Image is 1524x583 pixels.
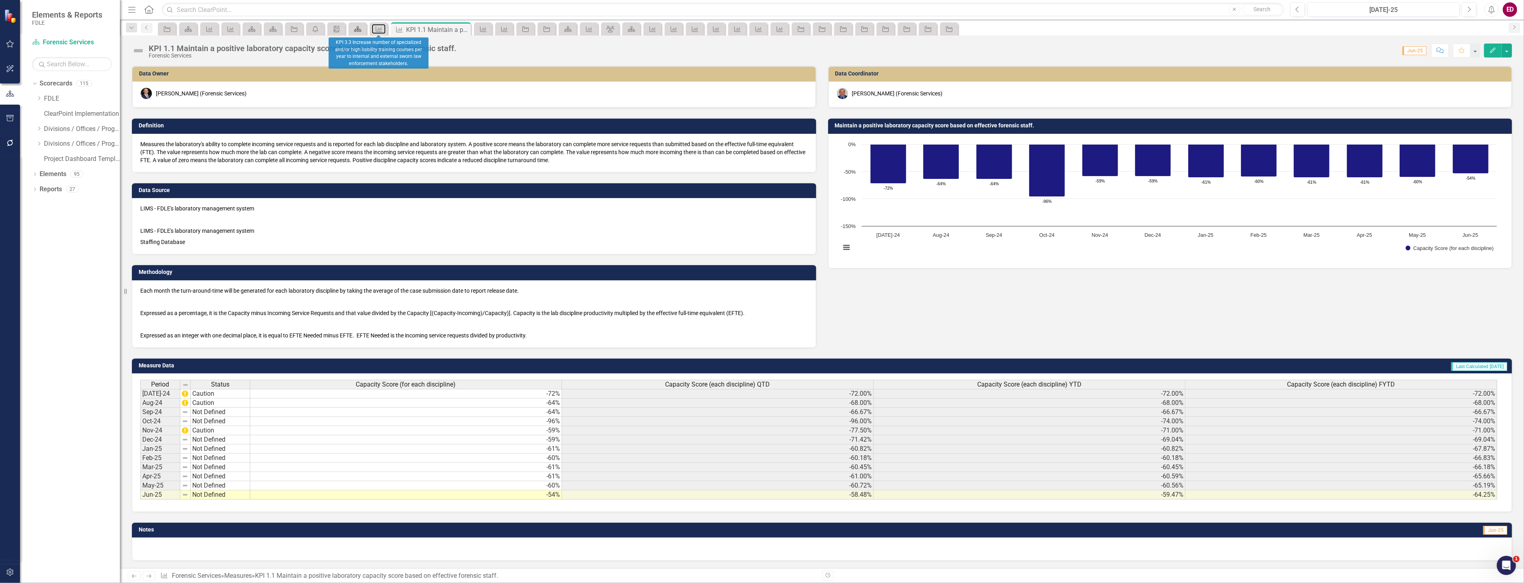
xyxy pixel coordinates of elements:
[874,454,1185,463] td: -60.18%
[191,454,250,463] td: Not Defined
[562,399,874,408] td: -68.00%
[1413,180,1422,184] text: -60%
[44,139,120,149] a: Divisions / Offices / Programs FY 25/26
[140,140,808,164] p: Measures the laboratory's ability to complete incoming service requests and is reported for each ...
[4,9,18,23] img: ClearPoint Strategy
[182,455,188,461] img: 8DAGhfEEPCf229AAAAAElFTkSuQmCC
[874,490,1185,500] td: -59.47%
[140,490,180,500] td: Jun-25
[140,204,808,214] p: LIMS - FDLE's laboratory management system
[1185,444,1497,454] td: -67.87%
[1185,435,1497,444] td: -69.04%
[255,572,498,579] div: KPI 1.1 Maintain a positive laboratory capacity score based on effective forensic staff.
[1497,556,1516,575] iframe: Intercom live chat
[1253,6,1271,12] span: Search
[1148,179,1157,183] text: -59%
[182,464,188,470] img: 8DAGhfEEPCf229AAAAAElFTkSuQmCC
[1185,463,1497,472] td: -66.18%
[191,435,250,444] td: Not Defined
[250,417,562,426] td: -96%
[1347,144,1383,177] path: Apr-25, -61. Capacity Score (for each discipline).
[182,409,188,415] img: 8DAGhfEEPCf229AAAAAElFTkSuQmCC
[1451,362,1507,371] span: Last Calculated [DATE]
[1185,399,1497,408] td: -68.00%
[562,389,874,399] td: -72.00%
[1188,144,1224,177] path: Jan-25, -60.82. Capacity Score (for each discipline).
[140,330,808,339] p: Expressed as an integer with one decimal place, it is equal to EFTE Needed minus EFTE. EFTE Neede...
[172,572,221,579] a: Forensic Services
[406,25,469,35] div: KPI 1.1 Maintain a positive laboratory capacity score based on effective forensic staff.
[44,125,120,134] a: Divisions / Offices / Programs
[874,408,1185,417] td: -66.67%
[1307,180,1316,184] text: -61%
[562,490,874,500] td: -58.48%
[139,71,812,77] h3: Data Owner
[1185,472,1497,481] td: -65.66%
[140,225,808,236] p: LIMS - FDLE's laboratory management system
[191,426,250,435] td: Caution
[191,481,250,490] td: Not Defined
[140,435,180,444] td: Dec-24
[1250,232,1267,238] text: Feb-25
[1462,232,1478,238] text: Jun-25
[191,399,250,408] td: Caution
[837,140,1501,260] svg: Interactive chart
[140,287,808,296] p: Each month the turn-around-time will be generated for each laboratory discipline by taking the av...
[140,236,808,246] p: Staffing Database
[1201,180,1211,184] text: -61%
[562,435,874,444] td: -71.42%
[182,492,188,498] img: 8DAGhfEEPCf229AAAAAElFTkSuQmCC
[884,186,893,190] text: -72%
[191,463,250,472] td: Not Defined
[844,169,856,175] text: -50%
[182,391,188,397] img: B9033oggVNzUwAAAABJRU5ErkJggg==
[1144,232,1161,238] text: Dec-24
[1303,232,1320,238] text: Mar-25
[1503,2,1517,17] button: ED
[139,123,812,129] h3: Definition
[986,232,1002,238] text: Sep-24
[1185,426,1497,435] td: -71.00%
[182,400,188,406] img: B9033oggVNzUwAAAABJRU5ErkJggg==
[841,242,852,253] button: View chart menu, Chart
[1242,4,1282,15] button: Search
[250,399,562,408] td: -64%
[1185,417,1497,426] td: -74.00%
[1135,144,1171,176] path: Dec-24, -59.25. Capacity Score (for each discipline).
[1307,2,1460,17] button: [DATE]-25
[191,444,250,454] td: Not Defined
[149,44,456,53] div: KPI 1.1 Maintain a positive laboratory capacity score based on effective forensic staff.
[1185,408,1497,417] td: -66.67%
[1241,144,1277,176] path: Feb-25, -59.54. Capacity Score (for each discipline).
[835,123,1508,129] h3: Maintain a positive laboratory capacity score based on effective forensic staff.
[250,463,562,472] td: -61%
[1357,232,1372,238] text: Apr-25
[1413,245,1494,251] text: Capacity Score (for each discipline)
[1185,490,1497,500] td: -64.25%
[250,472,562,481] td: -61%
[874,472,1185,481] td: -60.59%
[182,427,188,434] img: B9033oggVNzUwAAAABJRU5ErkJggg==
[1406,246,1494,251] button: Show Capacity Score (for each discipline)
[140,417,180,426] td: Oct-24
[250,389,562,399] td: -72%
[1092,232,1108,238] text: Nov-24
[1029,144,1065,196] path: Oct-24, -96. Capacity Score (for each discipline).
[874,399,1185,408] td: -68.00%
[44,155,120,164] a: Project Dashboard Template
[139,527,659,533] h3: Notes
[1293,144,1329,177] path: Mar-25, -61. Capacity Score (for each discipline).
[835,71,1508,77] h3: Data Coordinator
[1185,454,1497,463] td: -66.83%
[1096,179,1105,183] text: -59%
[182,446,188,452] img: 8DAGhfEEPCf229AAAAAElFTkSuQmCC
[665,381,770,388] span: Capacity Score (each discipline) QTD
[1409,232,1426,238] text: May-25
[329,38,428,69] div: KPI 3.3 Increase number of specialized and/or high liability training courses per year to interna...
[160,571,816,581] div: » »
[182,482,188,489] img: 8DAGhfEEPCf229AAAAAElFTkSuQmCC
[140,444,180,454] td: Jan-25
[990,182,999,186] text: -64%
[562,417,874,426] td: -96.00%
[182,382,189,388] img: 8DAGhfEEPCf229AAAAAElFTkSuQmCC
